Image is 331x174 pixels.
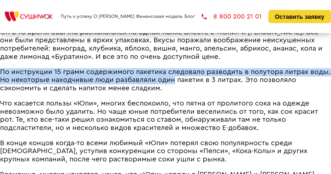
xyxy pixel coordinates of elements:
[202,13,262,20] a: 8 800 200 21 01
[213,13,262,20] span: 8 800 200 21 01
[136,14,183,19] a: Финансовая модель
[268,10,331,23] button: Оставить заявку
[184,14,195,19] a: Блог
[94,14,135,19] a: О [PERSON_NAME]
[61,14,92,19] a: Путь к успеху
